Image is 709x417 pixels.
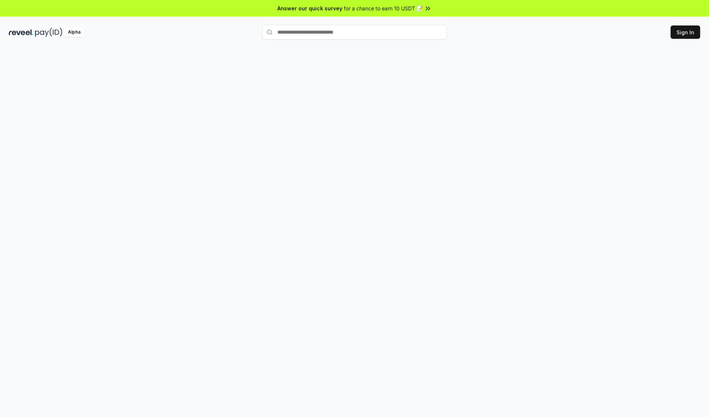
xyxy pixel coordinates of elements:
span: for a chance to earn 10 USDT 📝 [344,4,423,12]
img: reveel_dark [9,28,34,37]
img: pay_id [35,28,62,37]
button: Sign In [671,25,700,39]
span: Answer our quick survey [277,4,342,12]
div: Alpha [64,28,85,37]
